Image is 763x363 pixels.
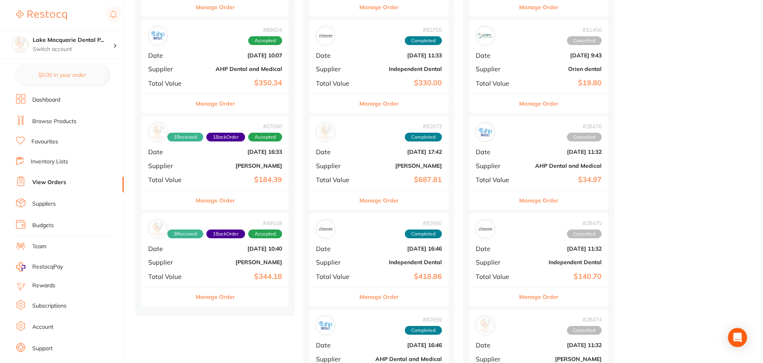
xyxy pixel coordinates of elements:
b: [DATE] 10:40 [197,245,282,252]
button: Manage Order [196,287,235,306]
b: AHP Dental and Medical [197,66,282,72]
a: Dashboard [32,96,60,104]
b: $19.80 [522,79,602,87]
span: Back orders [206,230,245,238]
a: Restocq Logo [16,6,67,24]
img: Independent Dental [318,222,333,237]
a: Subscriptions [32,302,67,310]
img: Henry Schein Halas [318,125,333,140]
span: Date [476,148,516,155]
b: Orien dental [522,66,602,72]
span: Received [167,133,203,141]
span: Total Value [148,80,191,87]
span: Back orders [206,133,245,141]
span: Total Value [476,80,516,87]
span: Total Value [148,176,191,183]
b: [PERSON_NAME] [362,163,442,169]
span: Accepted [248,133,282,141]
b: $350.34 [197,79,282,87]
b: [DATE] 16:46 [362,245,442,252]
div: AHP Dental and Medical#89604AcceptedDate[DATE] 10:07SupplierAHP Dental and MedicalTotal Value$350... [142,20,288,114]
span: RestocqPay [32,263,63,271]
p: Switch account [33,45,113,53]
img: Restocq Logo [16,10,67,20]
b: $687.81 [362,176,442,184]
b: [DATE] 9:43 [522,52,602,59]
b: Independent Dental [362,259,442,265]
a: Support [32,345,53,353]
span: Supplier [476,259,516,266]
b: $344.18 [197,273,282,281]
button: Manage Order [519,94,559,113]
span: Date [148,52,191,59]
b: [PERSON_NAME] [522,356,602,362]
span: Total Value [476,176,516,183]
b: [PERSON_NAME] [197,259,282,265]
img: Henry Schein Halas [150,125,165,140]
b: [DATE] 11:32 [522,245,602,252]
span: # 92755 [405,27,442,33]
span: Supplier [476,355,516,363]
button: Manage Order [359,94,399,113]
a: RestocqPay [16,262,63,271]
a: Favourites [31,138,58,146]
img: Lake Macquarie Dental Practice [12,37,28,53]
span: Completed [405,326,442,335]
span: Completed [405,133,442,141]
a: Team [32,243,46,251]
span: Total Value [148,273,191,280]
span: Date [316,52,356,59]
span: Total Value [476,273,516,280]
span: Accepted [248,36,282,45]
span: # 92673 [405,123,442,130]
b: $184.39 [197,176,282,184]
span: # 92660 [405,220,442,226]
b: [DATE] 16:33 [197,149,282,155]
img: AHP Dental and Medical [150,28,165,43]
img: Henry Schein Halas [150,222,165,237]
span: Supplier [316,355,356,363]
a: Account [32,323,53,331]
span: Supplier [148,162,191,169]
div: Henry Schein Halas#670601Received1BackOrderAcceptedDate[DATE] 16:33Supplier[PERSON_NAME]Total Val... [142,116,288,210]
b: [DATE] 11:32 [522,342,602,348]
b: $140.70 [522,273,602,281]
button: Manage Order [196,94,235,113]
span: Date [316,245,356,252]
span: Completed [405,36,442,45]
span: # 28476 [567,123,602,130]
img: RestocqPay [16,262,25,271]
img: Henry Schein Halas [478,318,493,333]
button: Manage Order [359,287,399,306]
span: Total Value [316,273,356,280]
span: # 49518 [167,220,282,226]
a: Inventory Lists [31,158,68,166]
span: Date [148,245,191,252]
a: Suppliers [32,200,56,208]
span: Cancelled [567,326,602,335]
img: Orien dental [478,28,493,43]
h4: Lake Macquarie Dental Practice [33,36,113,44]
b: Independent Dental [522,259,602,265]
b: [DATE] 17:42 [362,149,442,155]
span: Supplier [316,259,356,266]
span: Date [316,148,356,155]
span: # 67060 [167,123,282,130]
span: # 28474 [567,316,602,323]
span: Date [148,148,191,155]
span: # 28475 [567,220,602,226]
span: Cancelled [567,230,602,238]
span: Accepted [248,230,282,238]
img: AHP Dental and Medical [478,125,493,140]
span: Received [167,230,203,238]
span: Supplier [476,162,516,169]
b: AHP Dental and Medical [362,356,442,362]
button: $0.00 in your order [16,65,108,84]
b: [DATE] 11:32 [522,149,602,155]
b: $330.00 [362,79,442,87]
b: [PERSON_NAME] [197,163,282,169]
span: # 89604 [248,27,282,33]
span: Total Value [316,176,356,183]
a: Rewards [32,282,55,290]
img: AHP Dental and Medical [318,318,333,333]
